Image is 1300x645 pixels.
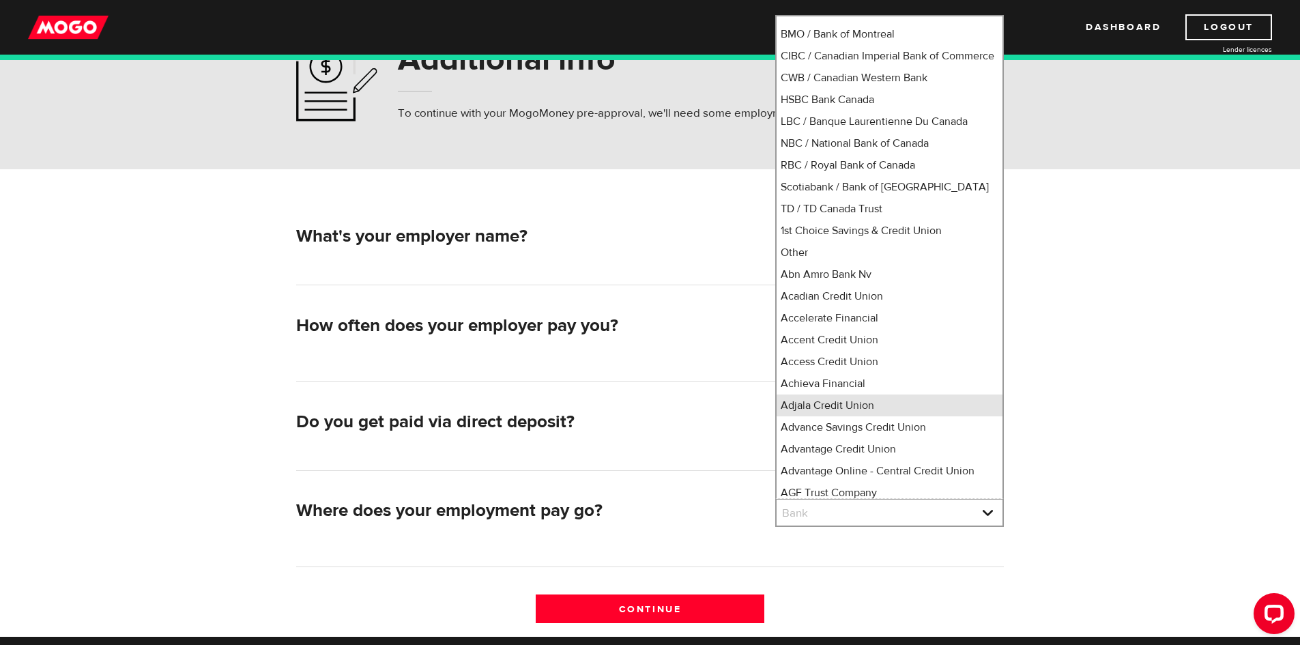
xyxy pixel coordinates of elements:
[777,438,1002,460] li: Advantage Credit Union
[777,351,1002,373] li: Access Credit Union
[296,315,764,336] h2: How often does your employer pay you?
[777,111,1002,132] li: LBC / Banque Laurentienne Du Canada
[777,373,1002,395] li: Achieva Financial
[777,460,1002,482] li: Advantage Online - Central Credit Union
[296,226,764,247] h2: What's your employer name?
[777,89,1002,111] li: HSBC Bank Canada
[777,23,1002,45] li: BMO / Bank of Montreal
[777,482,1002,504] li: AGF Trust Company
[777,416,1002,438] li: Advance Savings Credit Union
[1185,14,1272,40] a: Logout
[777,395,1002,416] li: Adjala Credit Union
[777,67,1002,89] li: CWB / Canadian Western Bank
[536,594,764,623] input: Continue
[777,242,1002,263] li: Other
[777,220,1002,242] li: 1st Choice Savings & Credit Union
[777,132,1002,154] li: NBC / National Bank of Canada
[296,412,764,433] h2: Do you get paid via direct deposit?
[777,285,1002,307] li: Acadian Credit Union
[777,198,1002,220] li: TD / TD Canada Trust
[777,154,1002,176] li: RBC / Royal Bank of Canada
[777,45,1002,67] li: CIBC / Canadian Imperial Bank of Commerce
[777,263,1002,285] li: Abn Amro Bank Nv
[1086,14,1161,40] a: Dashboard
[28,14,109,40] img: mogo_logo-11ee424be714fa7cbb0f0f49df9e16ec.png
[777,307,1002,329] li: Accelerate Financial
[398,42,893,77] h1: Additional info
[296,500,764,521] h2: Where does your employment pay go?
[1170,44,1272,55] a: Lender licences
[777,329,1002,351] li: Accent Credit Union
[296,40,377,121] img: application-ef4f7aff46a5c1a1d42a38d909f5b40b.svg
[1243,588,1300,645] iframe: LiveChat chat widget
[777,176,1002,198] li: Scotiabank / Bank of [GEOGRAPHIC_DATA]
[398,105,893,121] p: To continue with your MogoMoney pre-approval, we'll need some employment and personal info.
